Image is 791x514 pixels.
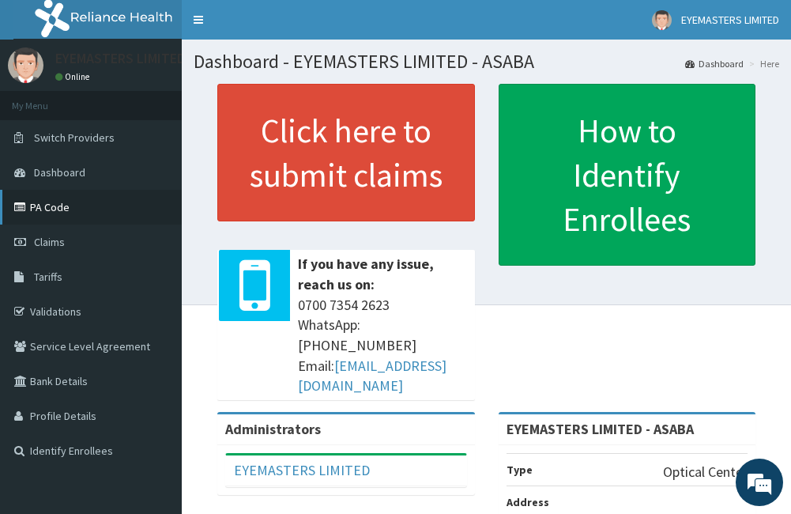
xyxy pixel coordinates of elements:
a: Dashboard [685,57,744,70]
span: Claims [34,235,65,249]
li: Here [745,57,779,70]
span: Tariffs [34,270,62,284]
a: How to Identify Enrollees [499,84,756,266]
img: User Image [8,47,43,83]
h1: Dashboard - EYEMASTERS LIMITED - ASABA [194,51,779,72]
img: User Image [652,10,672,30]
b: Administrators [225,420,321,438]
b: Address [507,495,549,509]
p: EYEMASTERS LIMITED [55,51,186,66]
b: If you have any issue, reach us on: [298,255,434,293]
p: Optical Center [663,462,748,482]
strong: EYEMASTERS LIMITED - ASABA [507,420,694,438]
span: EYEMASTERS LIMITED [681,13,779,27]
a: Online [55,71,93,82]
span: 0700 7354 2623 WhatsApp: [PHONE_NUMBER] Email: [298,295,467,397]
b: Type [507,463,533,477]
span: Dashboard [34,165,85,180]
a: [EMAIL_ADDRESS][DOMAIN_NAME] [298,357,446,395]
a: EYEMASTERS LIMITED [234,461,370,479]
span: Switch Providers [34,130,115,145]
a: Click here to submit claims [217,84,475,221]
